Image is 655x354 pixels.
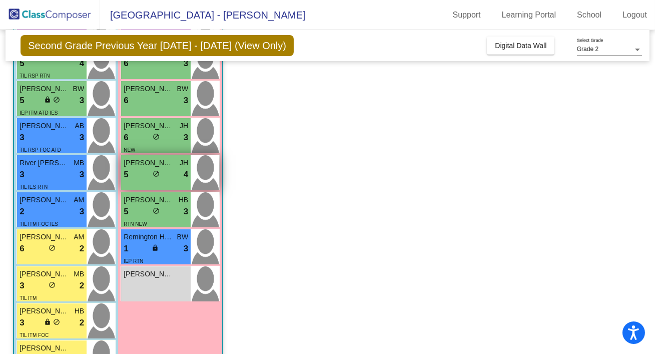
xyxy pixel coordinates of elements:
span: 3 [184,242,188,255]
span: 3 [80,131,84,144]
span: do_not_disturb_alt [53,96,60,103]
span: MB [74,158,84,168]
span: 3 [80,94,84,107]
span: 6 [124,94,128,107]
span: AM [74,232,84,242]
span: [PERSON_NAME] [124,158,174,168]
span: AB [75,121,85,131]
span: RTN NEW [124,221,147,227]
span: BW [177,84,189,94]
span: IEP RTN [124,258,143,264]
span: [PERSON_NAME] [20,269,70,279]
span: BW [73,84,85,94]
span: 3 [20,131,24,144]
span: TIL ITM [20,295,37,301]
span: TIL ITM FOC [20,332,49,338]
span: do_not_disturb_alt [53,318,60,325]
span: 5 [20,57,24,70]
span: AM [74,195,84,205]
span: do_not_disturb_alt [49,244,56,251]
span: 3 [20,279,24,292]
span: [PERSON_NAME] [124,195,174,205]
span: do_not_disturb_alt [153,133,160,140]
span: 4 [80,57,84,70]
span: 2 [80,279,84,292]
span: [GEOGRAPHIC_DATA] - [PERSON_NAME] [100,7,305,23]
span: 1 [124,242,128,255]
span: NEW [124,147,135,153]
span: 3 [184,57,188,70]
span: [PERSON_NAME] [PERSON_NAME] [20,343,70,353]
span: 4 [184,168,188,181]
span: Remington Holder [124,232,174,242]
span: HB [75,306,84,316]
span: [PERSON_NAME] [124,84,174,94]
span: TIL IES RTN [20,184,48,190]
span: lock [44,318,51,325]
span: 6 [20,242,24,255]
span: 3 [20,168,24,181]
span: BW [177,232,189,242]
span: [PERSON_NAME] [124,269,174,279]
span: 5 [124,168,128,181]
a: Support [445,7,489,23]
span: [PERSON_NAME] [20,306,70,316]
span: IEP ITM ATD IES [20,110,58,116]
span: [PERSON_NAME] [20,195,70,205]
span: 2 [80,242,84,255]
span: lock [152,244,159,251]
span: [PERSON_NAME] [20,232,70,242]
span: do_not_disturb_alt [49,281,56,288]
span: 2 [80,316,84,329]
a: School [569,7,609,23]
span: 6 [124,131,128,144]
span: 3 [184,94,188,107]
span: Second Grade Previous Year [DATE] - [DATE] (View Only) [21,35,294,56]
span: JH [180,158,188,168]
span: 2 [20,205,24,218]
span: 3 [20,316,24,329]
span: 3 [80,168,84,181]
span: Digital Data Wall [495,42,546,50]
button: Digital Data Wall [487,37,554,55]
span: MB [74,269,84,279]
span: do_not_disturb_alt [153,207,160,214]
span: TIL RSP FOC ATD [20,147,61,153]
span: 5 [20,94,24,107]
span: 3 [184,205,188,218]
span: [PERSON_NAME] [124,121,174,131]
span: [PERSON_NAME] [20,121,70,131]
span: do_not_disturb_alt [153,170,160,177]
span: 5 [124,205,128,218]
span: 3 [80,205,84,218]
a: Learning Portal [494,7,564,23]
span: [PERSON_NAME] [20,84,70,94]
span: Grade 2 [577,46,598,53]
span: TIL RSP RTN [20,73,50,79]
a: Logout [614,7,655,23]
span: HB [179,195,188,205]
span: JH [180,121,188,131]
span: lock [44,96,51,103]
span: 3 [184,131,188,144]
span: 6 [124,57,128,70]
span: River [PERSON_NAME] [20,158,70,168]
span: TIL ITM FOC IES [20,221,58,227]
